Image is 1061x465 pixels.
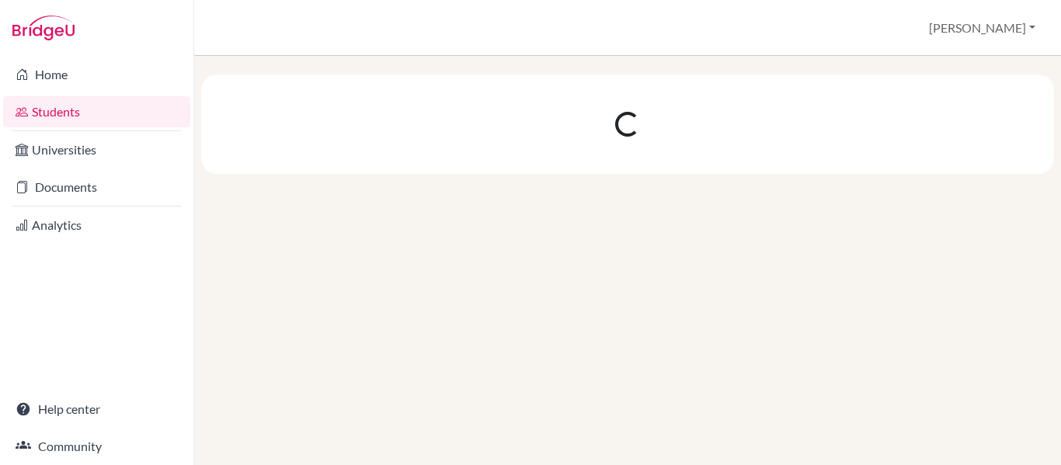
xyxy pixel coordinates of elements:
a: Home [3,59,190,90]
a: Analytics [3,210,190,241]
a: Students [3,96,190,127]
a: Documents [3,172,190,203]
a: Community [3,431,190,462]
a: Help center [3,394,190,425]
a: Universities [3,134,190,165]
button: [PERSON_NAME] [922,13,1042,43]
img: Bridge-U [12,16,75,40]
